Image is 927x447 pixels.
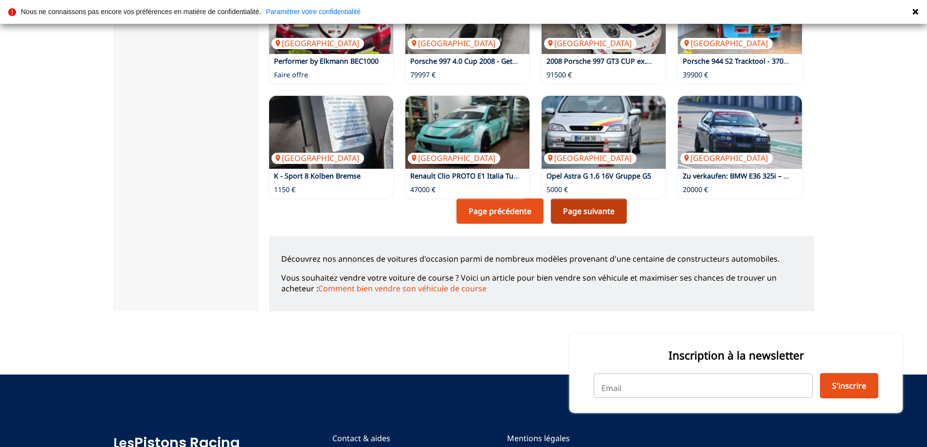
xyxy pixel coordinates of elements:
p: Nous ne connaissons pas encore vos préférences en matière de confidentialité. [21,8,261,15]
a: Page suivante [551,198,627,224]
a: K - Sport 8 Kolben Bremse [274,171,361,180]
img: Opel Astra G 1.6 16V Gruppe G5 [542,96,666,169]
a: Renault Clio PROTO E1 Italia Turbo 420hp [410,171,547,180]
p: 1150 € [274,185,295,195]
a: Page précédente [456,198,544,224]
button: S'inscrire [820,373,878,398]
a: 2008 Porsche 997 GT3 CUP ex.GIUDICI [546,56,673,66]
input: Email [594,374,813,398]
a: Mentions légales [507,433,631,444]
a: Performer by Elkmann BEC1000 [274,56,379,66]
p: [GEOGRAPHIC_DATA] [408,38,500,49]
p: 5000 € [546,185,568,195]
p: Inscription à la newsletter [594,348,878,363]
a: Zu verkaufen: BMW E36 325i – Rennfahrzeug [683,171,830,180]
p: Faire offre [274,70,308,80]
a: Porsche 997 4.0 Cup 2008 - Getriebe Neu [410,56,545,66]
a: Contact & aides [332,433,414,444]
p: 20000 € [683,185,708,195]
p: Vous souhaitez vendre votre voiture de course ? Voici un article pour bien vendre son véhicule et... [281,272,802,294]
a: Zu verkaufen: BMW E36 325i – Rennfahrzeug[GEOGRAPHIC_DATA] [678,96,802,169]
p: [GEOGRAPHIC_DATA] [544,38,636,49]
img: Zu verkaufen: BMW E36 325i – Rennfahrzeug [678,96,802,169]
p: [GEOGRAPHIC_DATA] [272,38,364,49]
p: [GEOGRAPHIC_DATA] [408,153,500,163]
a: K - Sport 8 Kolben Bremse[GEOGRAPHIC_DATA] [269,96,393,169]
a: Opel Astra G 1.6 16V Gruppe G5[GEOGRAPHIC_DATA] [542,96,666,169]
p: Découvrez nos annonces de voitures d'occasion parmi de nombreux modèles provenant d'une centaine ... [281,253,802,264]
a: Porsche 944 S2 Tracktool - 370PS Einzellstück - 2.0TFSI [683,56,862,66]
a: Comment bien vendre son véhicule de course [318,283,487,294]
p: [GEOGRAPHIC_DATA] [680,153,773,163]
p: 39900 € [683,70,708,80]
p: [GEOGRAPHIC_DATA] [272,153,364,163]
p: 79997 € [410,70,436,80]
a: Paramétrer votre confidentialité [266,8,361,15]
img: Renault Clio PROTO E1 Italia Turbo 420hp [405,96,529,169]
a: Opel Astra G 1.6 16V Gruppe G5 [546,171,651,180]
a: Renault Clio PROTO E1 Italia Turbo 420hp[GEOGRAPHIC_DATA] [405,96,529,169]
p: [GEOGRAPHIC_DATA] [680,38,773,49]
p: 91500 € [546,70,572,80]
p: [GEOGRAPHIC_DATA] [544,153,636,163]
img: K - Sport 8 Kolben Bremse [269,96,393,169]
p: 47000 € [410,185,436,195]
